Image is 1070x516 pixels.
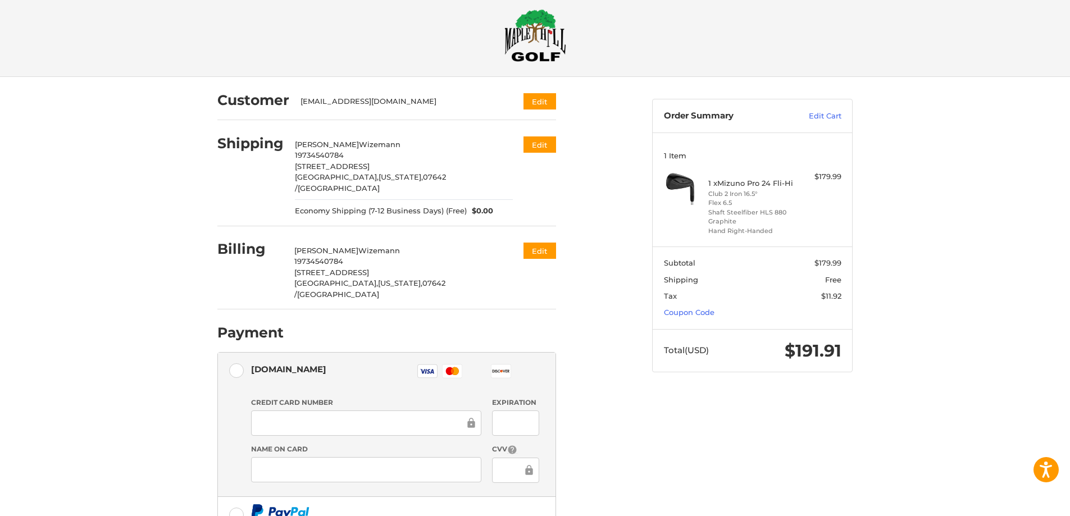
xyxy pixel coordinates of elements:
[251,444,481,454] label: Name on Card
[664,308,714,317] a: Coupon Code
[359,140,400,149] span: Wizemann
[523,136,556,153] button: Edit
[297,290,379,299] span: [GEOGRAPHIC_DATA]
[295,172,379,181] span: [GEOGRAPHIC_DATA],
[379,172,423,181] span: [US_STATE],
[295,206,467,217] span: Economy Shipping (7-12 Business Days) (Free)
[294,257,343,266] span: 19734540784
[664,345,709,355] span: Total (USD)
[821,291,841,300] span: $11.92
[814,258,841,267] span: $179.99
[492,444,539,455] label: CVV
[295,172,446,193] span: 07642 /
[294,268,369,277] span: [STREET_ADDRESS]
[295,150,344,159] span: 19734540784
[825,275,841,284] span: Free
[298,184,380,193] span: [GEOGRAPHIC_DATA]
[523,93,556,109] button: Edit
[708,226,794,236] li: Hand Right-Handed
[664,291,677,300] span: Tax
[664,151,841,160] h3: 1 Item
[294,278,445,299] span: 07642 /
[504,9,566,62] img: Maple Hill Golf
[300,96,502,107] div: [EMAIL_ADDRESS][DOMAIN_NAME]
[492,398,539,408] label: Expiration
[708,179,794,188] h4: 1 x Mizuno Pro 24 Fli-Hi
[217,240,283,258] h2: Billing
[708,208,794,226] li: Shaft Steelfiber HLS 880 Graphite
[664,258,695,267] span: Subtotal
[217,135,284,152] h2: Shipping
[378,278,422,287] span: [US_STATE],
[467,206,494,217] span: $0.00
[217,92,289,109] h2: Customer
[797,171,841,182] div: $179.99
[295,162,370,171] span: [STREET_ADDRESS]
[217,324,284,341] h2: Payment
[708,189,794,199] li: Club 2 Iron 16.5°
[785,111,841,122] a: Edit Cart
[523,243,556,259] button: Edit
[785,340,841,361] span: $191.91
[251,360,326,378] div: [DOMAIN_NAME]
[664,275,698,284] span: Shipping
[294,246,358,255] span: [PERSON_NAME]
[295,140,359,149] span: [PERSON_NAME]
[708,198,794,208] li: Flex 6.5
[977,486,1070,516] iframe: Google Customer Reviews
[358,246,400,255] span: Wizemann
[251,398,481,408] label: Credit Card Number
[664,111,785,122] h3: Order Summary
[294,278,378,287] span: [GEOGRAPHIC_DATA],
